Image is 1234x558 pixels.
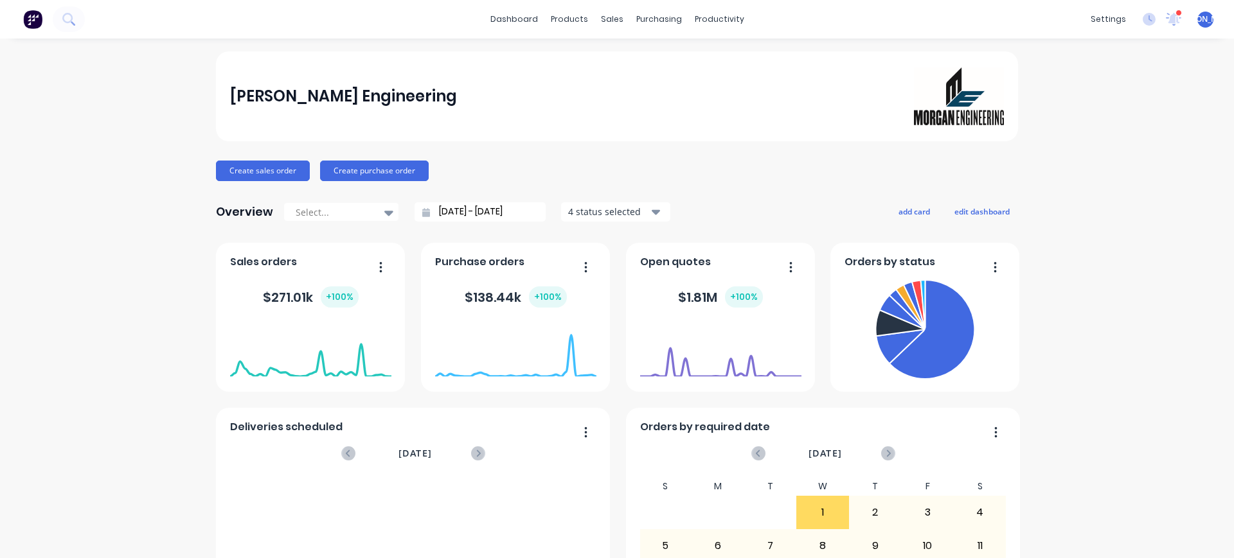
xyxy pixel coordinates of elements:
div: S [954,477,1006,496]
div: $ 1.81M [678,286,763,308]
button: 4 status selected [561,202,670,222]
div: 4 [954,496,1006,528]
span: [DATE] [398,446,432,460]
button: Create purchase order [320,161,429,181]
div: purchasing [630,10,688,29]
div: + 100 % [321,286,359,308]
img: Morgan Engineering [914,67,1004,125]
div: S [639,477,692,496]
div: $ 271.01k [263,286,359,308]
div: 3 [902,496,953,528]
span: Open quotes [640,254,711,270]
span: Deliveries scheduled [230,419,343,435]
div: 2 [850,496,901,528]
div: + 100 % [725,286,763,308]
div: settings [1084,10,1132,29]
div: Overview [216,199,273,225]
button: edit dashboard [946,203,1018,220]
div: T [744,477,797,496]
a: dashboard [484,10,544,29]
div: T [849,477,902,496]
div: W [796,477,849,496]
div: $ 138.44k [465,286,567,308]
div: 4 status selected [568,205,649,218]
div: [PERSON_NAME] Engineering [230,83,457,109]
div: products [544,10,595,29]
span: [DATE] [809,446,842,460]
div: F [901,477,954,496]
div: M [692,477,744,496]
div: 1 [797,496,848,528]
div: productivity [688,10,751,29]
span: Purchase orders [435,254,524,270]
button: Create sales order [216,161,310,181]
button: add card [890,203,938,220]
div: sales [595,10,630,29]
span: Sales orders [230,254,297,270]
span: Orders by status [845,254,935,270]
img: Factory [23,10,42,29]
div: + 100 % [529,286,567,308]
